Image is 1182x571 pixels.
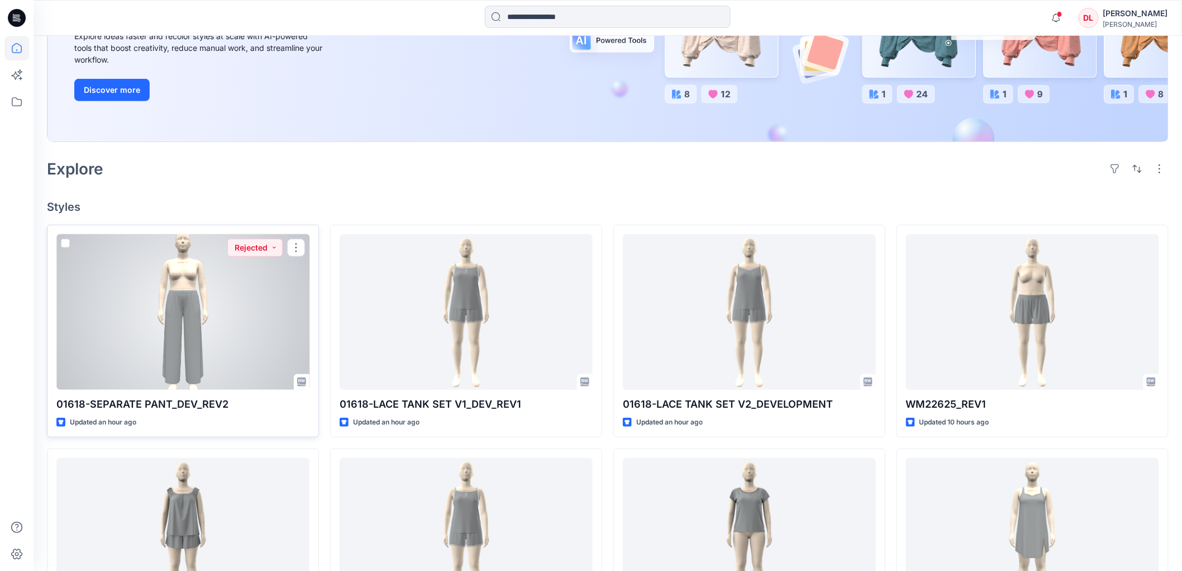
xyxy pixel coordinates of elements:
[74,79,326,101] a: Discover more
[623,234,876,390] a: 01618-LACE TANK SET V2_DEVELOPMENT
[56,397,309,412] p: 01618-SEPARATE PANT_DEV_REV2
[1079,8,1099,28] div: DL
[919,417,989,428] p: Updated 10 hours ago
[47,160,103,178] h2: Explore
[70,417,136,428] p: Updated an hour ago
[340,397,593,412] p: 01618-LACE TANK SET V1_DEV_REV1
[623,397,876,412] p: 01618-LACE TANK SET V2_DEVELOPMENT
[1103,7,1168,20] div: [PERSON_NAME]
[636,417,703,428] p: Updated an hour ago
[353,417,420,428] p: Updated an hour ago
[906,234,1159,390] a: WM22625_REV1
[47,200,1169,214] h4: Styles
[1103,20,1168,29] div: [PERSON_NAME]
[906,397,1159,412] p: WM22625_REV1
[340,234,593,390] a: 01618-LACE TANK SET V1_DEV_REV1
[74,79,150,101] button: Discover more
[74,30,326,65] div: Explore ideas faster and recolor styles at scale with AI-powered tools that boost creativity, red...
[56,234,309,390] a: 01618-SEPARATE PANT_DEV_REV2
